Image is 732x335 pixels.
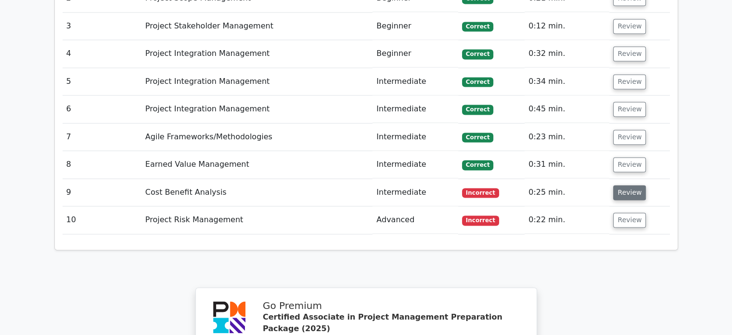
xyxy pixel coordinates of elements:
td: 9 [63,179,141,206]
td: 0:34 min. [525,68,609,95]
button: Review [613,213,646,228]
td: Advanced [372,206,458,234]
td: 0:32 min. [525,40,609,67]
span: Correct [462,77,493,87]
td: 0:25 min. [525,179,609,206]
td: Beginner [372,40,458,67]
button: Review [613,102,646,117]
span: Correct [462,22,493,31]
td: Project Integration Management [141,95,372,123]
td: Intermediate [372,95,458,123]
td: Intermediate [372,179,458,206]
td: Project Integration Management [141,40,372,67]
button: Review [613,157,646,172]
span: Correct [462,160,493,170]
td: 0:22 min. [525,206,609,234]
td: 8 [63,151,141,178]
button: Review [613,19,646,34]
button: Review [613,185,646,200]
span: Incorrect [462,215,499,225]
td: 5 [63,68,141,95]
td: Project Integration Management [141,68,372,95]
button: Review [613,130,646,145]
span: Correct [462,49,493,59]
span: Correct [462,105,493,114]
td: Project Stakeholder Management [141,13,372,40]
td: 7 [63,123,141,151]
td: 0:45 min. [525,95,609,123]
td: Cost Benefit Analysis [141,179,372,206]
td: Project Risk Management [141,206,372,234]
td: 10 [63,206,141,234]
td: 3 [63,13,141,40]
td: Intermediate [372,68,458,95]
span: Correct [462,133,493,142]
td: 0:12 min. [525,13,609,40]
td: 6 [63,95,141,123]
td: Intermediate [372,151,458,178]
td: 0:23 min. [525,123,609,151]
span: Incorrect [462,188,499,198]
button: Review [613,74,646,89]
button: Review [613,46,646,61]
td: Intermediate [372,123,458,151]
td: Earned Value Management [141,151,372,178]
td: Agile Frameworks/Methodologies [141,123,372,151]
td: 0:31 min. [525,151,609,178]
td: Beginner [372,13,458,40]
td: 4 [63,40,141,67]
